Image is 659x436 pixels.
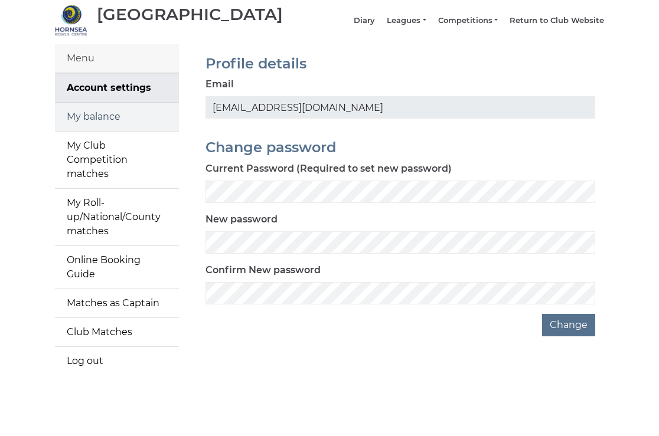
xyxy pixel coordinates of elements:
label: Confirm New password [205,263,321,277]
a: Online Booking Guide [55,246,179,289]
a: Matches as Captain [55,289,179,317]
a: Diary [354,15,375,26]
h2: Profile details [205,56,595,71]
h2: Change password [205,140,595,155]
a: Competitions [438,15,498,26]
label: Current Password (Required to set new password) [205,162,452,176]
label: Email [205,77,234,91]
a: My Roll-up/National/County matches [55,189,179,245]
a: Leagues [387,15,426,26]
a: Account settings [55,74,179,102]
a: Log out [55,347,179,375]
button: Change [542,314,595,336]
a: Club Matches [55,318,179,346]
div: Menu [55,44,179,73]
a: My Club Competition matches [55,132,179,188]
a: Return to Club Website [510,15,604,26]
img: Hornsea Bowls Centre [55,4,87,37]
div: [GEOGRAPHIC_DATA] [97,5,283,24]
a: My balance [55,103,179,131]
label: New password [205,212,278,227]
